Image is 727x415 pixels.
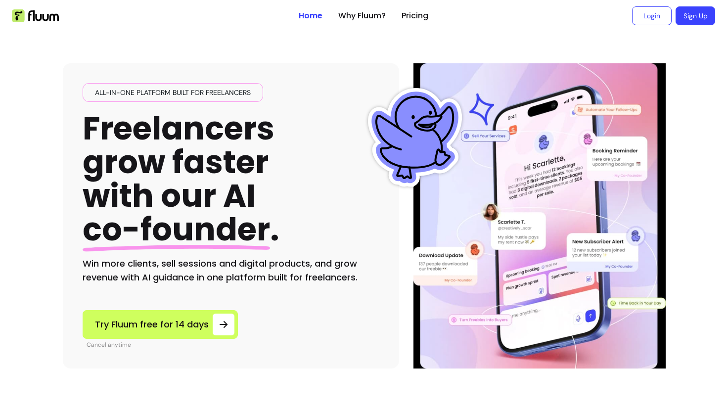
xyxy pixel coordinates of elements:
h1: Freelancers grow faster with our AI . [83,112,279,247]
a: Login [632,6,672,25]
p: Cancel anytime [87,341,238,349]
a: Sign Up [676,6,715,25]
span: co-founder [83,207,270,251]
img: Illustration of Fluum AI Co-Founder on a smartphone, showing solo business performance insights s... [415,63,664,369]
a: Why Fluum? [338,10,386,22]
img: Fluum Logo [12,9,59,22]
span: Try Fluum free for 14 days [95,318,209,331]
a: Try Fluum free for 14 days [83,310,238,339]
a: Home [299,10,322,22]
a: Pricing [402,10,428,22]
h2: Win more clients, sell sessions and digital products, and grow revenue with AI guidance in one pl... [83,257,379,284]
span: All-in-one platform built for freelancers [91,88,255,97]
img: Fluum Duck sticker [365,88,464,187]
